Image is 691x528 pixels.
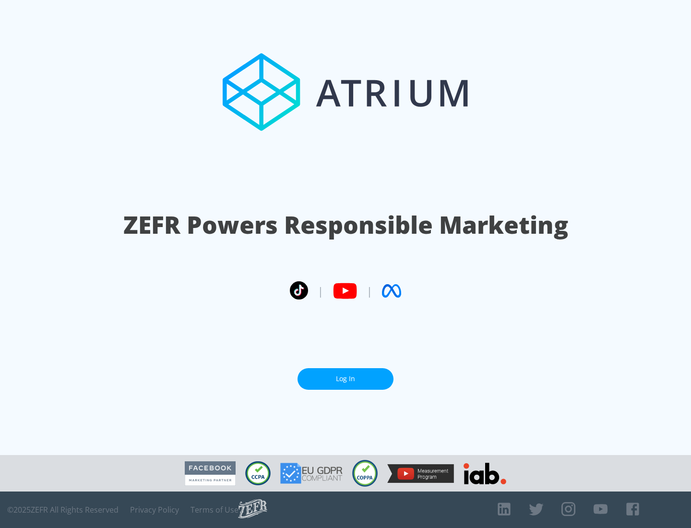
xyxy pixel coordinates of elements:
img: IAB [464,463,506,484]
a: Log In [298,368,393,390]
span: © 2025 ZEFR All Rights Reserved [7,505,119,515]
span: | [367,284,372,298]
img: COPPA Compliant [352,460,378,487]
img: GDPR Compliant [280,463,343,484]
h1: ZEFR Powers Responsible Marketing [123,208,568,241]
a: Privacy Policy [130,505,179,515]
a: Terms of Use [191,505,238,515]
img: YouTube Measurement Program [387,464,454,483]
img: Facebook Marketing Partner [185,461,236,486]
img: CCPA Compliant [245,461,271,485]
span: | [318,284,323,298]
